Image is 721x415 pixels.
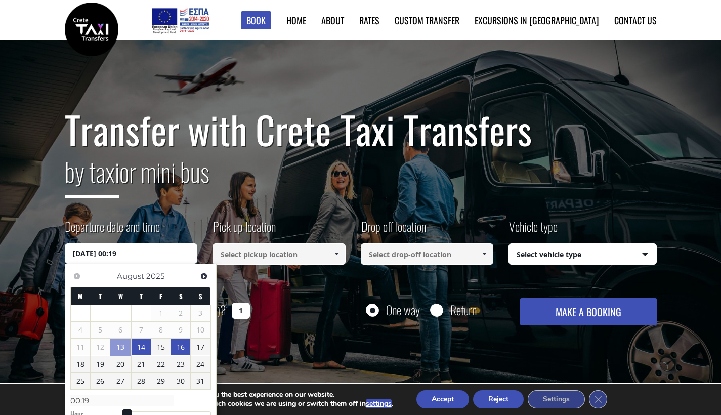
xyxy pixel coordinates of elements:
a: 22 [151,356,171,372]
p: We are using cookies to give you the best experience on our website. [112,390,393,399]
span: Friday [159,291,162,301]
h1: Transfer with Crete Taxi Transfers [65,108,657,151]
span: 3 [191,305,210,321]
span: by taxi [65,152,119,198]
h2: or mini bus [65,151,657,205]
span: 11 [71,339,90,355]
img: e-bannersEUERDF180X90.jpg [150,5,210,35]
button: settings [366,399,392,408]
a: 21 [132,356,151,372]
button: Close GDPR Cookie Banner [589,390,607,408]
a: 20 [110,356,131,372]
a: 19 [91,356,110,372]
input: Select pickup location [213,243,346,265]
button: MAKE A BOOKING [520,298,656,325]
span: Next [200,272,208,280]
label: Drop off location [361,218,426,243]
span: 4 [71,322,90,338]
label: How many passengers ? [65,298,226,323]
span: Previous [73,272,81,280]
a: Previous [70,269,84,283]
span: August [117,271,144,281]
a: Show All Items [476,243,493,265]
a: Rates [359,14,379,27]
label: Departure date and time [65,218,160,243]
label: Pick up location [213,218,276,243]
label: One way [386,304,420,316]
a: 13 [110,339,131,356]
span: Saturday [179,291,183,301]
a: 29 [151,373,171,389]
a: 28 [132,373,151,389]
span: Tuesday [99,291,102,301]
label: Return [450,304,477,316]
span: 8 [151,322,171,338]
a: 31 [191,373,210,389]
span: Select vehicle type [509,244,656,265]
span: 10 [191,322,210,338]
a: 30 [171,373,190,389]
span: 6 [110,322,131,338]
button: Accept [416,390,469,408]
a: 24 [191,356,210,372]
a: 23 [171,356,190,372]
a: 26 [91,373,110,389]
a: Custom Transfer [395,14,459,27]
span: Monday [78,291,82,301]
a: 14 [132,339,151,355]
span: 5 [91,322,110,338]
span: 1 [151,305,171,321]
img: Crete Taxi Transfers | Safe Taxi Transfer Services from to Heraklion Airport, Chania Airport, Ret... [65,3,118,56]
button: Reject [473,390,524,408]
label: Vehicle type [508,218,558,243]
input: Select drop-off location [361,243,494,265]
span: Sunday [199,291,202,301]
a: Contact us [614,14,657,27]
a: 17 [191,339,210,355]
span: Wednesday [118,291,123,301]
span: 7 [132,322,151,338]
a: 25 [71,373,90,389]
a: Crete Taxi Transfers | Safe Taxi Transfer Services from to Heraklion Airport, Chania Airport, Ret... [65,23,118,33]
a: Home [286,14,306,27]
a: 15 [151,339,171,355]
a: About [321,14,344,27]
button: Settings [528,390,585,408]
a: Show All Items [328,243,345,265]
a: 18 [71,356,90,372]
a: 27 [110,373,131,389]
p: You can find out more about which cookies we are using or switch them off in . [112,399,393,408]
a: 16 [171,339,190,355]
span: Thursday [140,291,143,301]
span: 12 [91,339,110,355]
a: Excursions in [GEOGRAPHIC_DATA] [475,14,599,27]
span: 2 [171,305,190,321]
span: 9 [171,322,190,338]
a: Book [241,11,271,30]
span: 2025 [146,271,164,281]
a: Next [197,269,211,283]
